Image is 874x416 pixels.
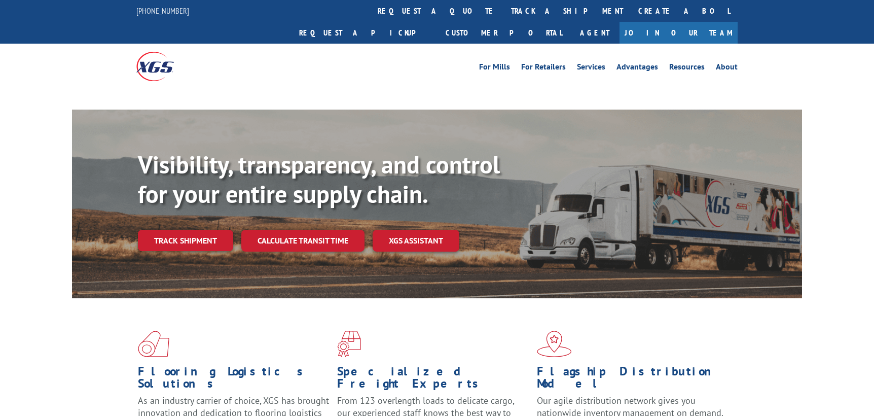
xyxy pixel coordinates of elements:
[669,63,705,74] a: Resources
[521,63,566,74] a: For Retailers
[479,63,510,74] a: For Mills
[138,331,169,357] img: xgs-icon-total-supply-chain-intelligence-red
[716,63,738,74] a: About
[241,230,365,252] a: Calculate transit time
[138,365,330,395] h1: Flooring Logistics Solutions
[537,365,729,395] h1: Flagship Distribution Model
[337,365,529,395] h1: Specialized Freight Experts
[537,331,572,357] img: xgs-icon-flagship-distribution-model-red
[438,22,570,44] a: Customer Portal
[292,22,438,44] a: Request a pickup
[620,22,738,44] a: Join Our Team
[616,63,658,74] a: Advantages
[138,149,500,210] b: Visibility, transparency, and control for your entire supply chain.
[138,230,233,251] a: Track shipment
[136,6,189,16] a: [PHONE_NUMBER]
[577,63,605,74] a: Services
[570,22,620,44] a: Agent
[373,230,459,252] a: XGS ASSISTANT
[337,331,361,357] img: xgs-icon-focused-on-flooring-red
